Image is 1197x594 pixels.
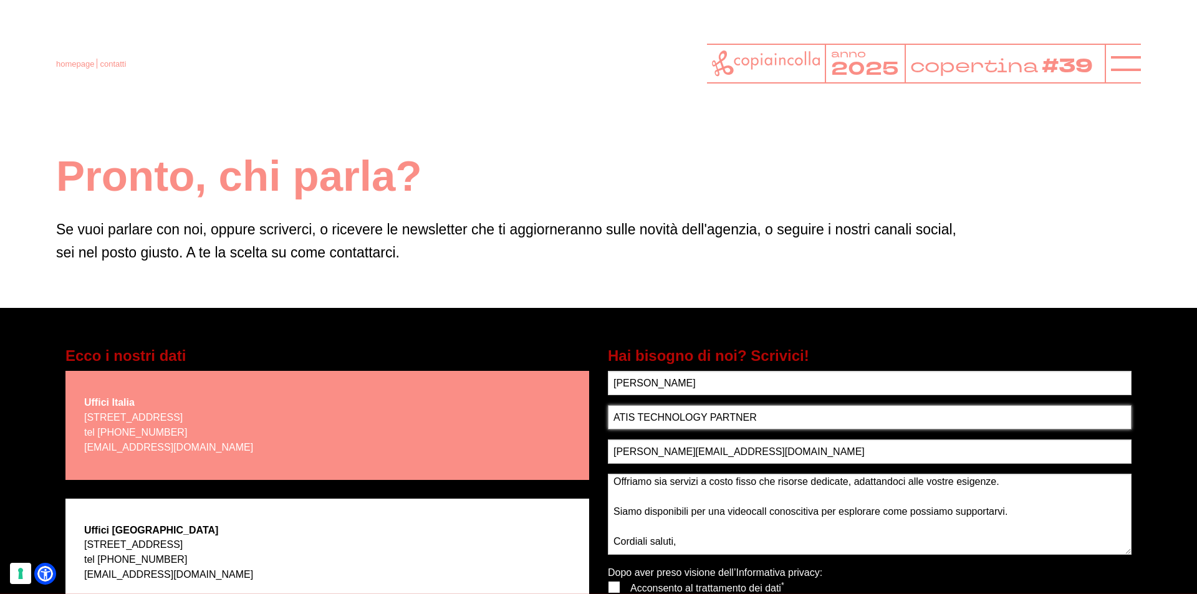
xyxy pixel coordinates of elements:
[84,569,253,580] a: [EMAIL_ADDRESS][DOMAIN_NAME]
[84,525,218,535] strong: Uffici [GEOGRAPHIC_DATA]
[608,565,822,581] p: Dopo aver preso visione dell’ :
[831,47,866,61] tspan: anno
[84,442,253,453] a: [EMAIL_ADDRESS][DOMAIN_NAME]
[1046,52,1098,80] tspan: #39
[831,57,898,82] tspan: 2025
[84,537,253,582] p: [STREET_ADDRESS] tel [PHONE_NUMBER]
[608,405,1132,429] input: Azienda*
[37,566,53,582] a: Open Accessibility Menu
[84,397,135,408] strong: Uffici Italia
[10,563,31,584] button: Le tue preferenze relative al consenso per le tecnologie di tracciamento
[100,59,126,69] span: contatti
[910,52,1042,79] tspan: copertina
[56,150,1141,203] h1: Pronto, chi parla?
[65,345,589,366] h5: Ecco i nostri dati
[84,410,253,455] p: [STREET_ADDRESS] tel [PHONE_NUMBER]
[736,567,819,578] a: Informativa privacy
[608,371,1132,395] input: Nome e Cognome*
[608,439,1132,464] input: Un tuo recapito (e-mail / telefono)*
[56,59,94,69] a: homepage
[56,218,1141,264] p: Se vuoi parlare con noi, oppure scriverci, o ricevere le newsletter che ti aggiorneranno sulle no...
[608,345,1132,366] h5: Hai bisogno di noi? Scrivici!
[630,583,784,593] span: Acconsento al trattamento dei dati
